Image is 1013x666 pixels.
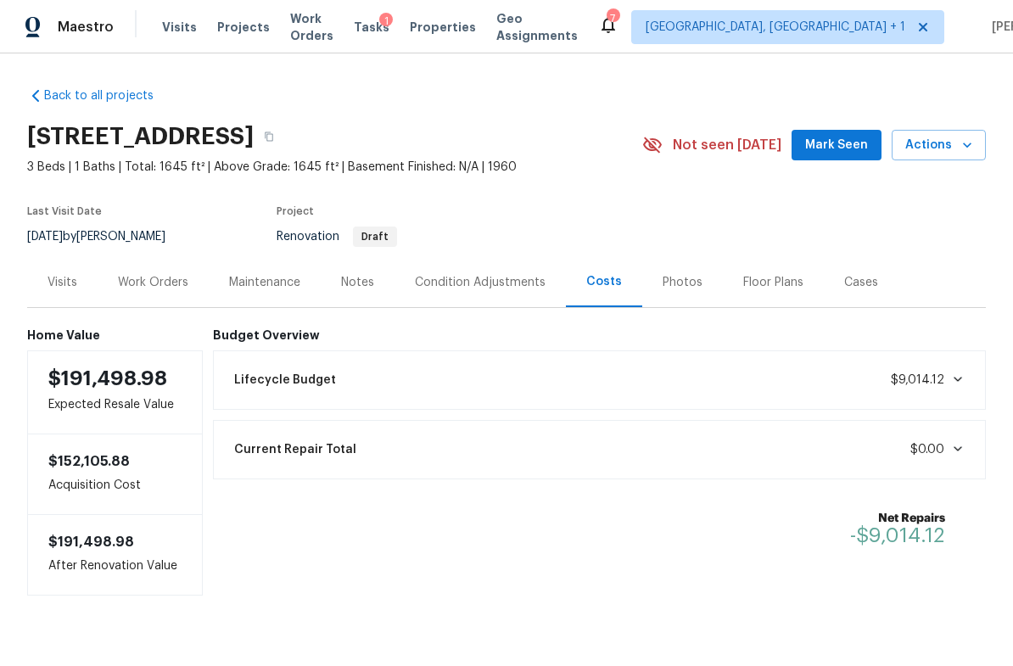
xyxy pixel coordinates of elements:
[844,274,878,291] div: Cases
[48,455,130,468] span: $152,105.88
[217,19,270,36] span: Projects
[48,368,167,389] span: $191,498.98
[892,130,986,161] button: Actions
[290,10,333,44] span: Work Orders
[234,372,336,389] span: Lifecycle Budget
[607,10,618,27] div: 7
[673,137,781,154] span: Not seen [DATE]
[27,227,186,247] div: by [PERSON_NAME]
[27,159,642,176] span: 3 Beds | 1 Baths | Total: 1645 ft² | Above Grade: 1645 ft² | Basement Finished: N/A | 1960
[792,130,881,161] button: Mark Seen
[27,87,190,104] a: Back to all projects
[27,128,254,145] h2: [STREET_ADDRESS]
[805,135,868,156] span: Mark Seen
[277,206,314,216] span: Project
[27,350,203,434] div: Expected Resale Value
[891,374,944,386] span: $9,014.12
[910,444,944,456] span: $0.00
[27,328,203,342] h6: Home Value
[663,274,702,291] div: Photos
[48,274,77,291] div: Visits
[850,525,945,546] span: -$9,014.12
[341,274,374,291] div: Notes
[234,441,356,458] span: Current Repair Total
[48,535,134,549] span: $191,498.98
[646,19,905,36] span: [GEOGRAPHIC_DATA], [GEOGRAPHIC_DATA] + 1
[27,514,203,596] div: After Renovation Value
[415,274,546,291] div: Condition Adjustments
[355,232,395,242] span: Draft
[162,19,197,36] span: Visits
[58,19,114,36] span: Maestro
[27,231,63,243] span: [DATE]
[277,231,397,243] span: Renovation
[586,273,622,290] div: Costs
[213,328,987,342] h6: Budget Overview
[354,21,389,33] span: Tasks
[850,510,945,527] b: Net Repairs
[118,274,188,291] div: Work Orders
[379,13,393,30] div: 1
[254,121,284,152] button: Copy Address
[743,274,803,291] div: Floor Plans
[905,135,972,156] span: Actions
[27,206,102,216] span: Last Visit Date
[496,10,578,44] span: Geo Assignments
[229,274,300,291] div: Maintenance
[27,434,203,514] div: Acquisition Cost
[410,19,476,36] span: Properties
